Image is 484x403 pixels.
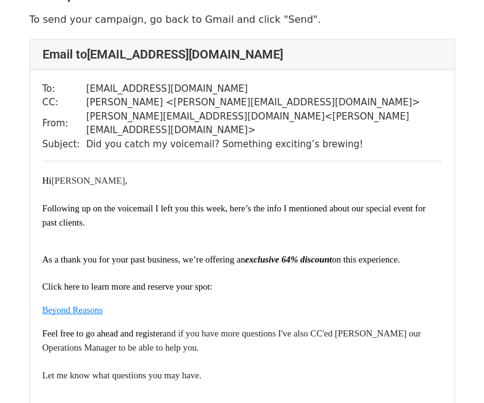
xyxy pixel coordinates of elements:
span: Let me know what questions you may have. [43,370,202,380]
td: Did you catch my voicemail? Something exciting’s brewing! [86,137,442,152]
iframe: Chat Widget [422,344,484,403]
td: Subject: [43,137,86,152]
span: Feel free to go ahead and register [43,328,163,338]
font: Hi [43,176,52,185]
font: , [125,176,128,185]
td: From: [43,110,86,137]
p: To send your campaign, go back to Gmail and click "Send". [30,13,455,26]
span: Following up on the voicemail I left you this week, here’s the info I mentioned about our special... [43,203,429,227]
font: [PERSON_NAME] [43,176,128,185]
td: [EMAIL_ADDRESS][DOMAIN_NAME] [86,82,442,96]
td: To: [43,82,86,96]
span: on this experience. [332,254,400,264]
span: and if you have more questions I've also CC'ed [PERSON_NAME] our Operations Manager to be able to... [43,328,424,352]
h4: Email to [EMAIL_ADDRESS][DOMAIN_NAME] [43,47,442,62]
a: Beyond Reasons [43,304,103,315]
span: Beyond Reasons [43,305,103,315]
td: CC: [43,96,86,110]
td: [PERSON_NAME] < [PERSON_NAME][EMAIL_ADDRESS][DOMAIN_NAME] > [86,96,442,110]
td: [PERSON_NAME][EMAIL_ADDRESS][DOMAIN_NAME] < [PERSON_NAME][EMAIL_ADDRESS][DOMAIN_NAME] > [86,110,442,137]
span: Click here to learn more and reserve your spot: [43,282,213,291]
span: As a thank you for your past business, we’re offering an [43,254,245,264]
span: exclusive 64% discount [245,254,332,264]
